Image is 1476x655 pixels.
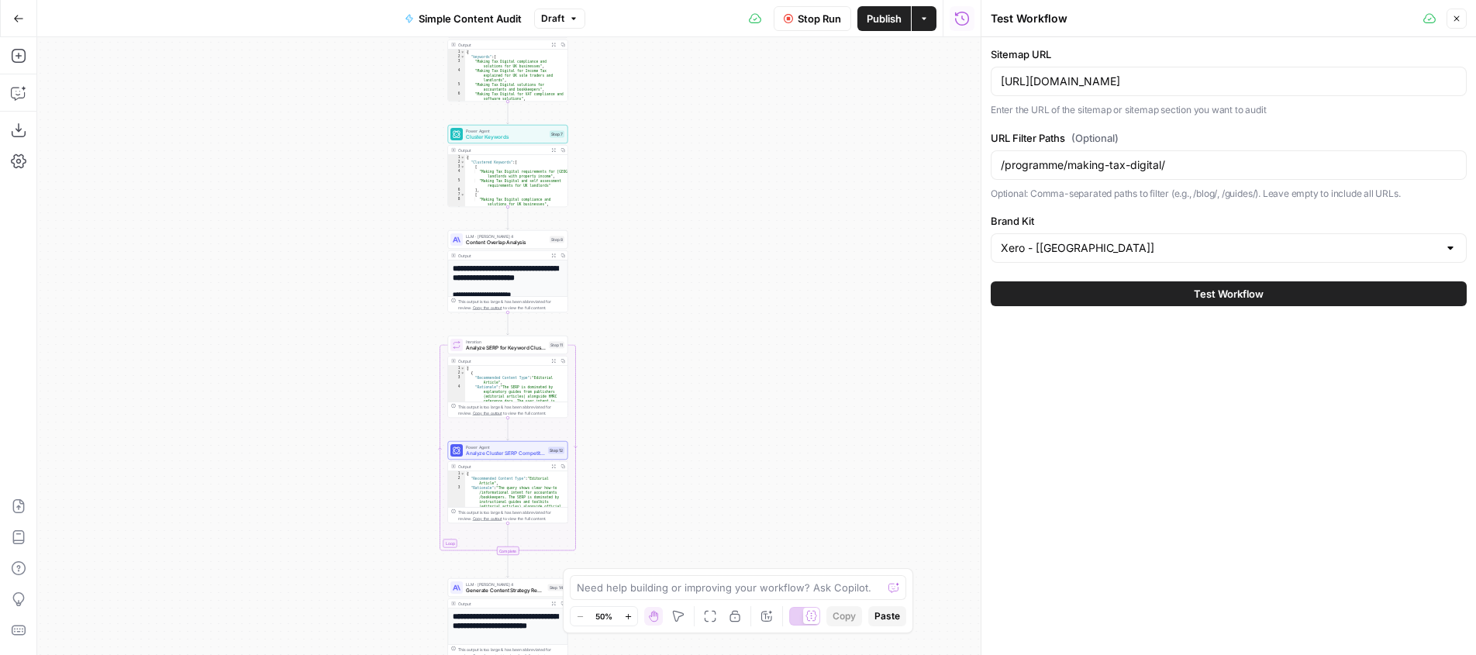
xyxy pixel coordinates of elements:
g: Edge from step_11-iteration-end to step_14 [507,555,509,577]
button: Copy [826,606,862,626]
div: 3 [448,485,465,550]
div: 5 [448,82,465,91]
span: Toggle code folding, rows 1 through 14 [460,471,465,476]
span: Draft [541,12,564,26]
div: Output [458,253,547,259]
label: URL Filter Paths [991,130,1467,146]
g: Edge from step_6 to step_7 [507,102,509,124]
div: 9 [448,206,465,220]
div: 7 [448,192,465,197]
g: Edge from step_7 to step_8 [507,207,509,229]
input: Xero - [UK] [1001,240,1438,256]
div: 7 [448,101,465,110]
input: /blog/,/guides/ [1001,157,1457,173]
button: Stop Run [774,6,851,31]
span: Paste [874,609,900,623]
div: 4 [448,68,465,82]
span: Power Agent [466,444,545,450]
div: Output [458,147,547,153]
span: Copy [833,609,856,623]
div: 8 [448,197,465,206]
div: 5 [448,178,465,188]
div: Output [458,358,547,364]
span: LLM · [PERSON_NAME] 4 [466,233,547,240]
span: LLM · [PERSON_NAME] 4 [466,581,545,588]
div: Step 8 [550,236,564,243]
div: Step 14 [548,584,565,591]
span: Analyze SERP for Keyword Clusters [466,344,546,352]
div: 4 [448,169,465,178]
div: 6 [448,91,465,101]
div: Step 11 [549,342,564,349]
g: Edge from step_8 to step_11 [507,312,509,335]
span: Test Workflow [1194,286,1264,302]
div: Output [458,42,547,48]
div: Step 12 [548,447,564,454]
div: Complete [497,546,519,555]
span: Toggle code folding, rows 3 through 6 [460,164,465,169]
div: This output is too large & has been abbreviated for review. to view the full content. [458,298,564,311]
div: 4 [448,384,465,459]
span: Toggle code folding, rows 7 through 13 [460,192,465,197]
div: Output [458,464,547,470]
div: 3 [448,375,465,384]
button: Publish [857,6,911,31]
div: Step 7 [550,131,564,138]
span: Analyze Cluster SERP Competition [466,450,545,457]
span: Toggle code folding, rows 2 through 15 [460,371,465,375]
div: 2 [448,54,465,59]
div: 6 [448,188,465,192]
div: 3 [448,164,465,169]
span: Copy the output [473,411,502,415]
p: Optional: Comma-separated paths to filter (e.g., /blog/, /guides/). Leave empty to include all URLs. [991,186,1467,202]
label: Brand Kit [991,213,1467,229]
g: Edge from step_11 to step_12 [507,418,509,440]
span: Toggle code folding, rows 1 through 16 [460,366,465,371]
div: 1 [448,155,465,160]
span: Power Agent [466,128,547,134]
span: Content Overlap Analysis [466,239,547,246]
p: Enter the URL of the sitemap or sitemap section you want to audit [991,102,1467,118]
button: Paste [868,606,906,626]
button: Draft [534,9,585,29]
div: This output is too large & has been abbreviated for review. to view the full content. [458,509,564,522]
span: Toggle code folding, rows 2 through 36 [460,54,465,59]
div: 1 [448,366,465,371]
div: 3 [448,59,465,68]
div: 2 [448,160,465,164]
div: Power AgentCluster KeywordsStep 7Output{ "Clustered_Keywords":[ [ "Making Tax Digital requirement... [448,125,568,207]
div: LoopIterationAnalyze SERP for Keyword ClustersStep 11Output[ { "Recommended Content Type":"Editor... [448,336,568,418]
div: 1 [448,471,465,476]
span: Simple Content Audit [419,11,522,26]
button: Test Workflow [991,281,1467,306]
span: Toggle code folding, rows 1 through 39 [460,50,465,54]
span: Copy the output [473,516,502,521]
div: 1 [448,50,465,54]
div: Power AgentAnalyze Cluster SERP CompetitionStep 12Output{ "Recommended Content Type":"Editorial A... [448,441,568,523]
span: Copy the output [473,305,502,310]
div: Complete [448,546,568,555]
div: 2 [448,371,465,375]
span: Cluster Keywords [466,133,547,141]
span: Publish [867,11,902,26]
div: Output{ "keywords":[ "Making Tax Digital compliance and solutions for UK businesses", "Making Tax... [448,19,568,102]
span: (Optional) [1071,130,1119,146]
span: 50% [595,610,612,622]
label: Sitemap URL [991,47,1467,62]
div: Output [458,601,547,607]
input: https://example.com/blog-sitemap.xml [1001,74,1457,89]
span: Generate Content Strategy Recommendations [466,587,545,595]
div: 2 [448,476,465,485]
span: Toggle code folding, rows 1 through 55 [460,155,465,160]
span: Stop Run [798,11,841,26]
button: Simple Content Audit [395,6,531,31]
span: Toggle code folding, rows 2 through 54 [460,160,465,164]
span: Iteration [466,339,546,345]
div: This output is too large & has been abbreviated for review. to view the full content. [458,404,564,416]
